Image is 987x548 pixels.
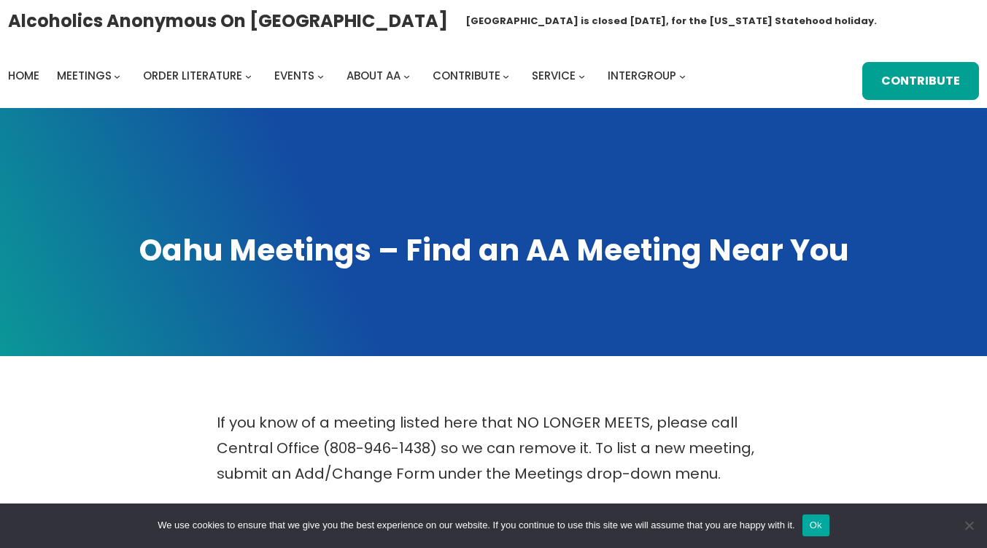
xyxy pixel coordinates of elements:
span: Events [274,68,314,83]
a: Events [274,66,314,86]
span: Home [8,68,39,83]
button: About AA submenu [403,72,410,79]
h1: Oahu Meetings – Find an AA Meeting Near You [15,230,972,270]
p: If you know of a meeting listed here that NO LONGER MEETS, please call Central Office (808-946-14... [217,410,771,487]
span: No [961,518,976,533]
span: Intergroup [608,68,676,83]
span: Contribute [433,68,500,83]
h1: [GEOGRAPHIC_DATA] is closed [DATE], for the [US_STATE] Statehood holiday. [465,14,877,28]
span: Service [532,68,576,83]
button: Ok [802,514,829,536]
span: Meetings [57,68,112,83]
a: Contribute [433,66,500,86]
span: We use cookies to ensure that we give you the best experience on our website. If you continue to ... [158,518,794,533]
a: Contribute [862,62,979,100]
a: Meetings [57,66,112,86]
a: Intergroup [608,66,676,86]
span: Order Literature [143,68,242,83]
a: Home [8,66,39,86]
a: About AA [347,66,400,86]
button: Order Literature submenu [245,72,252,79]
button: Meetings submenu [114,72,120,79]
a: Alcoholics Anonymous on [GEOGRAPHIC_DATA] [8,5,448,36]
a: Service [532,66,576,86]
button: Events submenu [317,72,324,79]
button: Contribute submenu [503,72,509,79]
button: Service submenu [578,72,585,79]
button: Intergroup submenu [679,72,686,79]
nav: Intergroup [8,66,691,86]
span: About AA [347,68,400,83]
